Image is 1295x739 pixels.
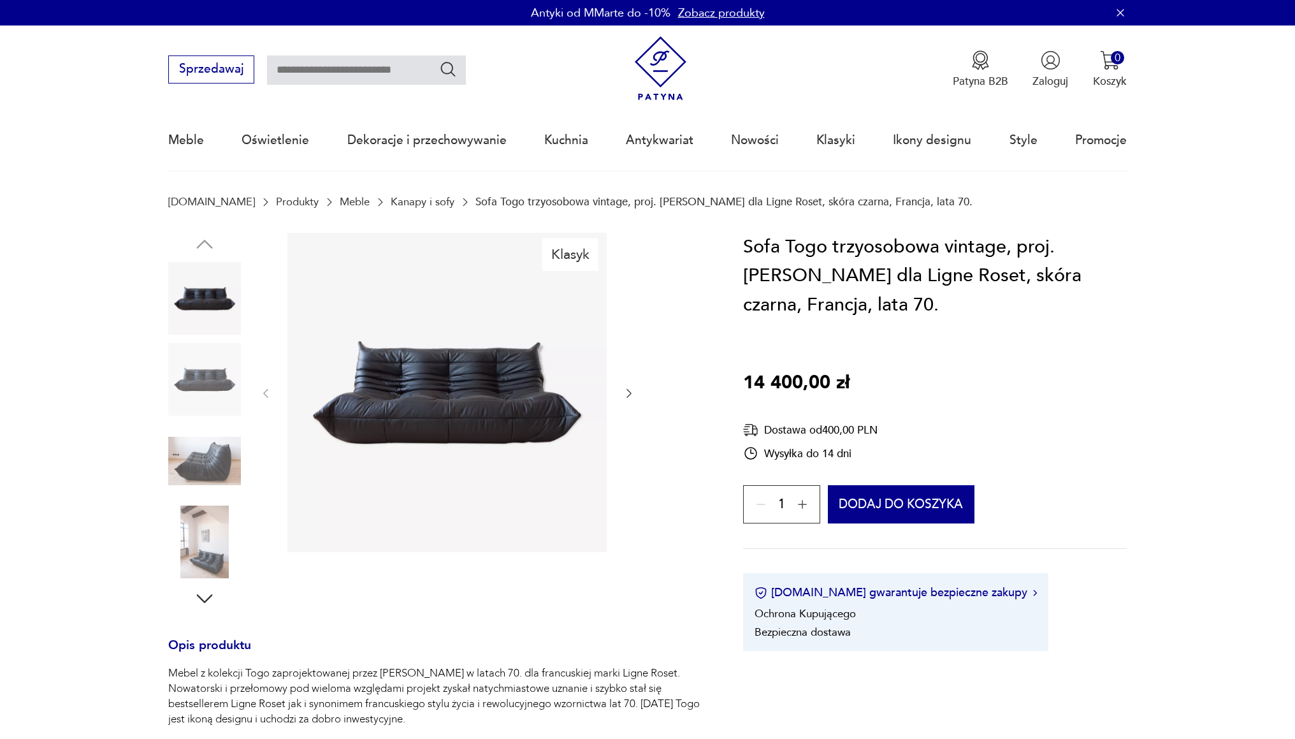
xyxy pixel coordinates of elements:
img: Ikonka użytkownika [1041,50,1060,70]
button: Patyna B2B [953,50,1008,89]
a: Ikony designu [893,111,971,170]
p: 14 400,00 zł [743,369,850,398]
p: Zaloguj [1032,74,1068,89]
a: Oświetlenie [242,111,309,170]
div: 0 [1111,51,1124,64]
p: Sofa Togo trzyosobowa vintage, proj. [PERSON_NAME] dla Ligne Roset, skóra czarna, Francja, lata 70. [475,196,973,208]
img: Zdjęcie produktu Sofa Togo trzyosobowa vintage, proj. M. Ducaroy dla Ligne Roset, skóra czarna, F... [287,233,607,552]
img: Ikona koszyka [1100,50,1120,70]
a: Promocje [1075,111,1127,170]
img: Ikona dostawy [743,422,758,438]
a: Dekoracje i przechowywanie [347,111,507,170]
div: Klasyk [542,238,599,270]
a: Ikona medaluPatyna B2B [953,50,1008,89]
button: Zaloguj [1032,50,1068,89]
a: Nowości [731,111,779,170]
a: Meble [340,196,370,208]
h1: Sofa Togo trzyosobowa vintage, proj. [PERSON_NAME] dla Ligne Roset, skóra czarna, Francja, lata 70. [743,233,1126,320]
p: Antyki od MMarte do -10% [531,5,670,21]
img: Zdjęcie produktu Sofa Togo trzyosobowa vintage, proj. M. Ducaroy dla Ligne Roset, skóra czarna, F... [168,506,241,578]
button: [DOMAIN_NAME] gwarantuje bezpieczne zakupy [755,585,1037,601]
a: Zobacz produkty [678,5,765,21]
img: Zdjęcie produktu Sofa Togo trzyosobowa vintage, proj. M. Ducaroy dla Ligne Roset, skóra czarna, F... [168,425,241,497]
a: Produkty [276,196,319,208]
button: Dodaj do koszyka [828,485,975,523]
img: Patyna - sklep z meblami i dekoracjami vintage [628,36,693,101]
a: [DOMAIN_NAME] [168,196,255,208]
button: 0Koszyk [1093,50,1127,89]
span: 1 [778,500,785,510]
h3: Opis produktu [168,641,707,666]
img: Ikona strzałki w prawo [1033,590,1037,596]
a: Antykwariat [626,111,693,170]
a: Style [1009,111,1038,170]
button: Szukaj [439,60,458,78]
p: Patyna B2B [953,74,1008,89]
a: Klasyki [816,111,855,170]
a: Kuchnia [544,111,588,170]
img: Zdjęcie produktu Sofa Togo trzyosobowa vintage, proj. M. Ducaroy dla Ligne Roset, skóra czarna, F... [168,262,241,335]
a: Kanapy i sofy [391,196,454,208]
div: Dostawa od 400,00 PLN [743,422,878,438]
li: Ochrona Kupującego [755,606,856,621]
img: Ikona medalu [971,50,990,70]
li: Bezpieczna dostawa [755,625,851,640]
img: Zdjęcie produktu Sofa Togo trzyosobowa vintage, proj. M. Ducaroy dla Ligne Roset, skóra czarna, F... [168,343,241,416]
p: Koszyk [1093,74,1127,89]
div: Wysyłka do 14 dni [743,446,878,461]
img: Ikona certyfikatu [755,587,767,599]
button: Sprzedawaj [168,55,254,84]
a: Meble [168,111,204,170]
a: Sprzedawaj [168,65,254,75]
p: Mebel z kolekcji Togo zaprojektowanej przez [PERSON_NAME] w latach 70. dla francuskiej marki Lign... [168,666,707,727]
